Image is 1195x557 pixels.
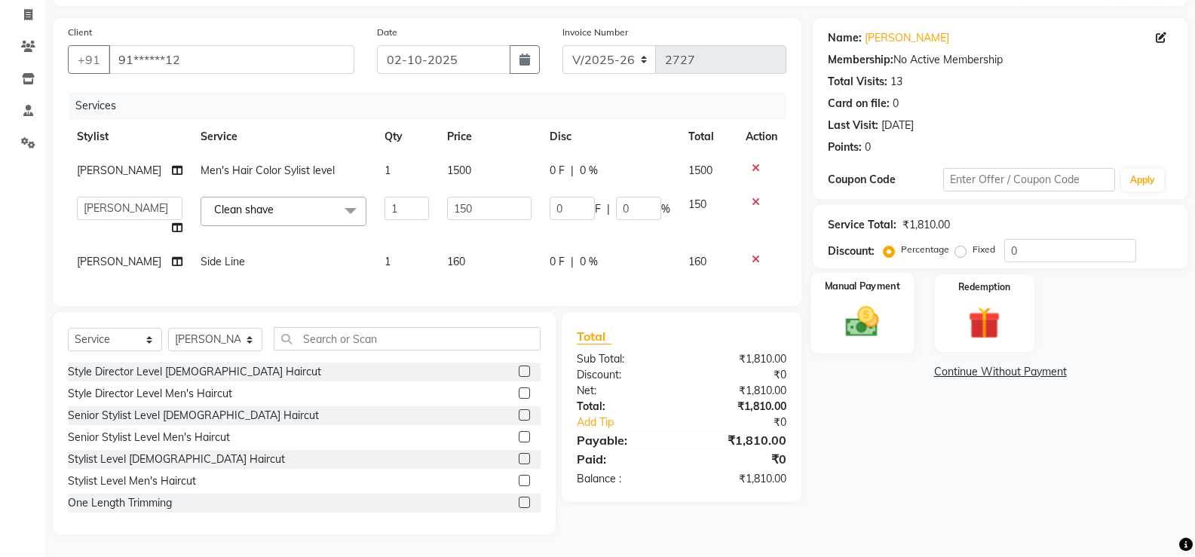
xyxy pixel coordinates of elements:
[385,255,391,268] span: 1
[565,383,682,399] div: Net:
[828,96,890,112] div: Card on file:
[274,203,280,216] a: x
[958,280,1010,294] label: Redemption
[565,367,682,383] div: Discount:
[890,74,902,90] div: 13
[565,415,701,430] a: Add Tip
[682,450,798,468] div: ₹0
[682,399,798,415] div: ₹1,810.00
[607,201,610,217] span: |
[274,327,541,350] input: Search or Scan
[881,118,914,133] div: [DATE]
[68,386,232,402] div: Style Director Level Men's Haircut
[595,201,601,217] span: F
[447,164,471,177] span: 1500
[835,302,889,341] img: _cash.svg
[550,163,565,179] span: 0 F
[550,254,565,270] span: 0 F
[438,120,541,154] th: Price
[201,255,245,268] span: Side Line
[688,197,706,211] span: 150
[68,473,196,489] div: Stylist Level Men's Haircut
[682,383,798,399] div: ₹1,810.00
[958,303,1010,343] img: _gift.svg
[68,408,319,424] div: Senior Stylist Level [DEMOGRAPHIC_DATA] Haircut
[192,120,375,154] th: Service
[682,351,798,367] div: ₹1,810.00
[901,243,949,256] label: Percentage
[214,203,274,216] span: Clean shave
[737,120,786,154] th: Action
[973,243,995,256] label: Fixed
[828,52,1172,68] div: No Active Membership
[77,164,161,177] span: [PERSON_NAME]
[68,451,285,467] div: Stylist Level [DEMOGRAPHIC_DATA] Haircut
[825,279,900,293] label: Manual Payment
[893,96,899,112] div: 0
[565,399,682,415] div: Total:
[68,120,192,154] th: Stylist
[68,495,172,511] div: One Length Trimming
[865,30,949,46] a: [PERSON_NAME]
[865,139,871,155] div: 0
[201,164,335,177] span: Men's Hair Color Sylist level
[701,415,798,430] div: ₹0
[580,254,598,270] span: 0 %
[377,26,397,39] label: Date
[661,201,670,217] span: %
[565,450,682,468] div: Paid:
[565,471,682,487] div: Balance :
[375,120,438,154] th: Qty
[68,45,110,74] button: +91
[828,30,862,46] div: Name:
[68,26,92,39] label: Client
[828,243,875,259] div: Discount:
[580,163,598,179] span: 0 %
[541,120,679,154] th: Disc
[69,92,798,120] div: Services
[828,118,878,133] div: Last Visit:
[68,364,321,380] div: Style Director Level [DEMOGRAPHIC_DATA] Haircut
[902,217,950,233] div: ₹1,810.00
[565,431,682,449] div: Payable:
[682,471,798,487] div: ₹1,810.00
[828,74,887,90] div: Total Visits:
[68,430,230,445] div: Senior Stylist Level Men's Haircut
[77,255,161,268] span: [PERSON_NAME]
[682,431,798,449] div: ₹1,810.00
[571,254,574,270] span: |
[562,26,628,39] label: Invoice Number
[385,164,391,177] span: 1
[571,163,574,179] span: |
[682,367,798,383] div: ₹0
[943,168,1115,191] input: Enter Offer / Coupon Code
[679,120,737,154] th: Total
[688,255,706,268] span: 160
[577,329,611,344] span: Total
[828,52,893,68] div: Membership:
[828,139,862,155] div: Points:
[565,351,682,367] div: Sub Total:
[1121,169,1164,191] button: Apply
[828,217,896,233] div: Service Total:
[447,255,465,268] span: 160
[109,45,354,74] input: Search by Name/Mobile/Email/Code
[688,164,712,177] span: 1500
[828,172,942,188] div: Coupon Code
[816,364,1184,380] a: Continue Without Payment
